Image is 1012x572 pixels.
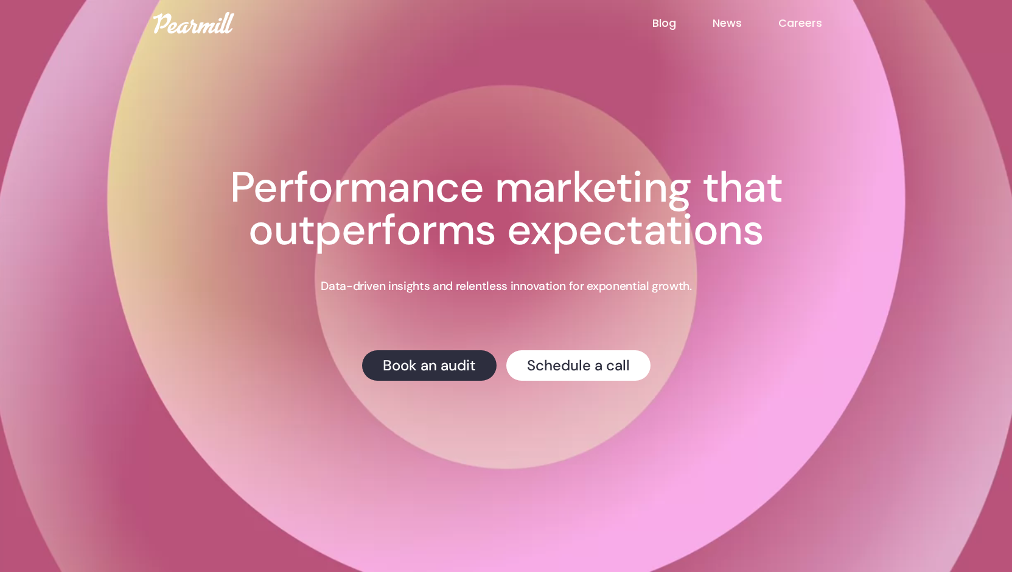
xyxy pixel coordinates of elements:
[506,350,651,381] a: Schedule a call
[778,15,859,31] a: Careers
[713,15,778,31] a: News
[153,12,234,34] img: Pearmill logo
[362,350,497,381] a: Book an audit
[321,278,691,294] p: Data-driven insights and relentless innovation for exponential growth.
[166,166,847,252] h1: Performance marketing that outperforms expectations
[652,15,713,31] a: Blog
